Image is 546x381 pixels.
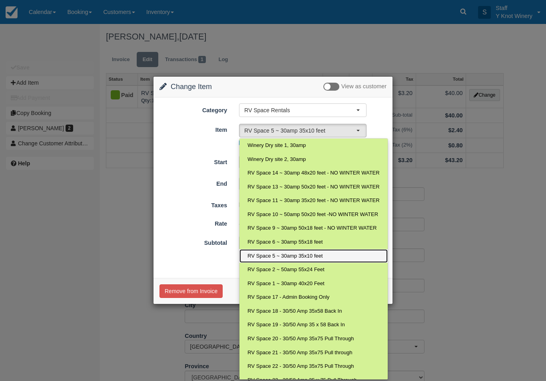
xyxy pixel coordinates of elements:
[247,349,352,357] span: RV Space 21 - 30/50 Amp 35x75 Pull through
[247,183,379,191] span: RV Space 13 ~ 30amp 50x20 feet - NO WINTER WATER
[247,224,377,232] span: RV Space 9 ~ 30amp 50x18 feet - NO WINTER WATER
[247,211,378,218] span: RV Space 10 ~ 50amp 50x20 feet -NO WINTER WATER
[247,266,324,274] span: RV Space 2 ~ 50amp 55x24 Feet
[247,308,342,315] span: RV Space 18 - 30/50 Amp 35x58 Back In
[247,252,323,260] span: RV Space 5 ~ 30amp 35x10 feet
[247,197,379,204] span: RV Space 11 ~ 30amp 35x20 feet - NO WINTER WATER
[247,142,306,149] span: Winery Dry site 1, 30amp
[247,335,354,343] span: RV Space 20 - 30/50 Amp 35x75 Pull Through
[247,169,379,177] span: RV Space 14 ~ 30amp 48x20 feet - NO WINTER WATER
[247,363,354,370] span: RV Space 22 - 30/50 Amp 35x75 Pull Through
[247,280,324,288] span: RV Space 1 ~ 30amp 40x20 Feet
[247,238,323,246] span: RV Space 6 ~ 30amp 55x18 feet
[247,294,329,301] span: RV Space 17 - Admin Booking Only
[247,321,345,329] span: RV Space 19 - 30/50 Amp 35 x 58 Back In
[247,156,306,163] span: Winery Dry site 2, 30amp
